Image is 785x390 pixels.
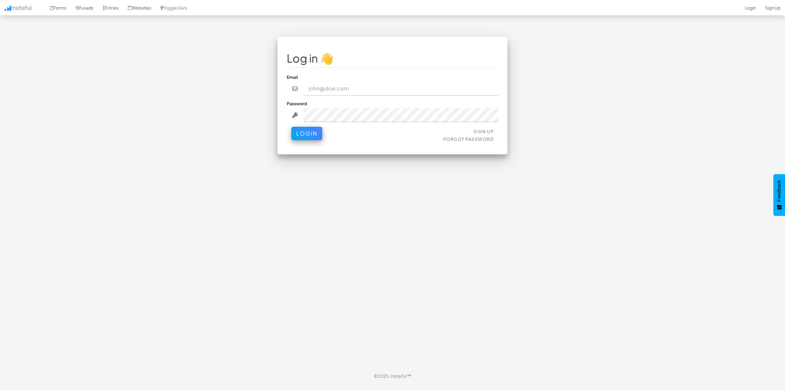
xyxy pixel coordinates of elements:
[304,82,499,96] input: john@doe.com
[776,180,782,202] span: Feedback
[287,74,298,80] label: Email
[473,129,494,134] a: Sign Up
[5,6,11,11] img: icon.png
[291,127,322,140] button: Login
[287,100,307,106] label: Password
[773,174,785,216] button: Feedback - Show survey
[443,136,494,142] a: Forgot Password
[287,52,498,64] h1: Log in 👋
